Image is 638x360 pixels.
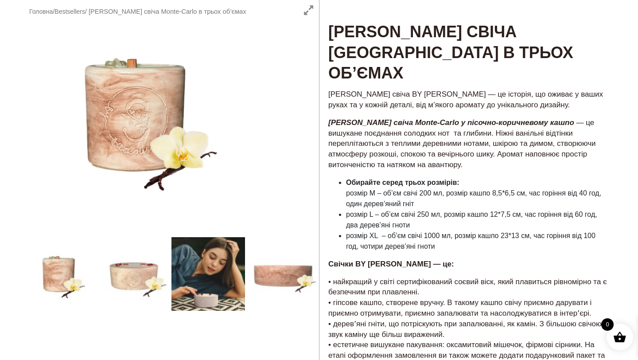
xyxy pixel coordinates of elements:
[346,179,459,186] strong: Обирайте серед трьох розмірів:
[29,8,53,15] a: Головна
[328,89,607,110] p: [PERSON_NAME] свіча BY [PERSON_NAME] — це історія, що оживає у ваших руках та у кожній деталі, ві...
[328,260,454,268] strong: Свічки BY [PERSON_NAME] — це:
[601,318,614,331] span: 0
[29,7,246,16] nav: Breadcrumb
[328,117,607,170] p: — це вишукане поєднання солодких нот та глибини. Ніжні ванільні відтінки переплітаються з теплими...
[346,231,607,252] li: розмір XL – об’єм свічі 1000 мл, розмір кашпо 23*13 см, час горіння від 100 год, чотири дерев’яні...
[346,177,607,209] li: розмір М – об’єм свічі 200 мл, розмір кашпо 8,5*6,5 см, час горіння від 40 год, один дерев’яний гніт
[328,118,574,127] strong: [PERSON_NAME] свіча Monte-Carlo у пісочно-коричневому кашпо
[54,8,85,15] a: Bestsellers
[346,209,607,231] li: розмір L – об’єм свічі 250 мл, розмір кашпо 12*7,5 см, час горіння від 60 год, два дерев’яні гноти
